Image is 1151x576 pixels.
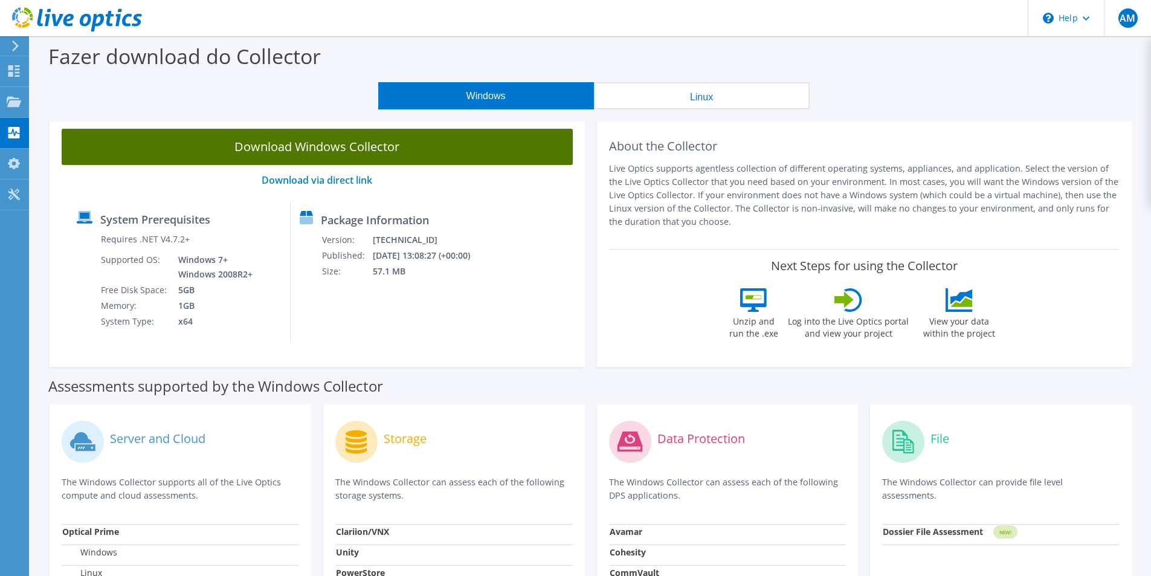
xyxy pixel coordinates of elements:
[62,546,117,558] label: Windows
[372,248,486,264] td: [DATE] 13:08:27 (+00:00)
[335,476,573,502] p: The Windows Collector can assess each of the following storage systems.
[101,233,190,245] label: Requires .NET V4.7.2+
[610,546,646,558] strong: Cohesity
[378,82,594,109] button: Windows
[48,380,383,392] label: Assessments supported by the Windows Collector
[62,476,299,502] p: The Windows Collector supports all of the Live Optics compute and cloud assessments.
[62,129,573,165] a: Download Windows Collector
[609,162,1120,228] p: Live Optics supports agentless collection of different operating systems, appliances, and applica...
[771,259,958,273] label: Next Steps for using the Collector
[100,282,169,298] td: Free Disk Space:
[336,546,359,558] strong: Unity
[610,526,642,537] strong: Avamar
[48,42,321,70] label: Fazer download do Collector
[657,433,745,445] label: Data Protection
[62,526,119,537] strong: Optical Prime
[100,314,169,329] td: System Type:
[726,312,781,340] label: Unzip and run the .exe
[169,314,255,329] td: x64
[321,232,372,248] td: Version:
[1118,8,1138,28] span: AM
[110,433,205,445] label: Server and Cloud
[336,526,389,537] strong: Clariion/VNX
[169,298,255,314] td: 1GB
[100,298,169,314] td: Memory:
[321,214,429,226] label: Package Information
[321,264,372,279] td: Size:
[100,252,169,282] td: Supported OS:
[999,529,1011,536] tspan: NEW!
[594,82,810,109] button: Linux
[883,526,983,537] strong: Dossier File Assessment
[384,433,427,445] label: Storage
[609,139,1120,154] h2: About the Collector
[321,248,372,264] td: Published:
[915,312,1002,340] label: View your data within the project
[882,476,1120,502] p: The Windows Collector can provide file level assessments.
[262,173,372,187] a: Download via direct link
[169,252,255,282] td: Windows 7+ Windows 2008R2+
[1043,13,1054,24] svg: \n
[372,264,486,279] td: 57.1 MB
[787,312,909,340] label: Log into the Live Optics portal and view your project
[930,433,949,445] label: File
[372,232,486,248] td: [TECHNICAL_ID]
[169,282,255,298] td: 5GB
[609,476,846,502] p: The Windows Collector can assess each of the following DPS applications.
[100,213,210,225] label: System Prerequisites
